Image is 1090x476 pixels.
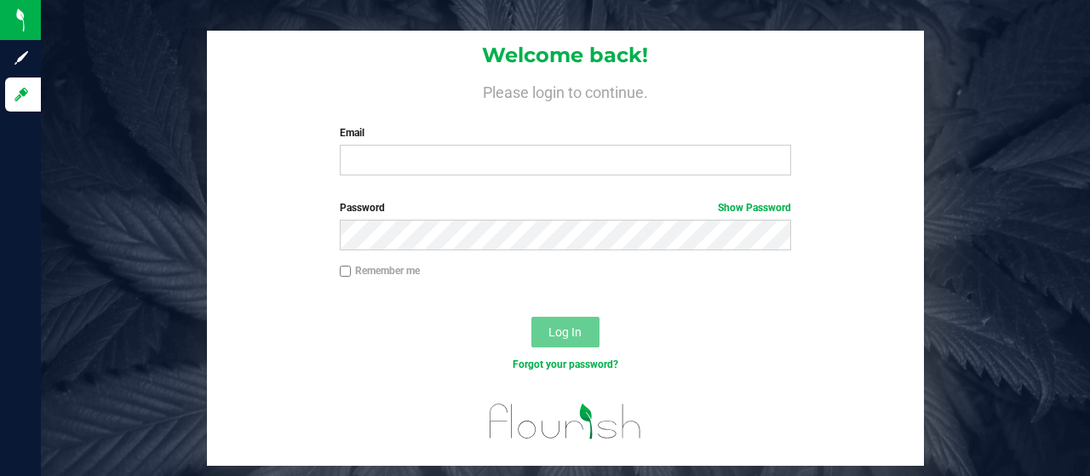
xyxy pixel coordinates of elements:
[207,81,923,101] h4: Please login to continue.
[340,266,352,278] input: Remember me
[13,86,30,103] inline-svg: Log in
[340,202,385,214] span: Password
[718,202,791,214] a: Show Password
[340,125,792,141] label: Email
[476,391,655,452] img: flourish_logo.svg
[13,49,30,66] inline-svg: Sign up
[548,325,582,339] span: Log In
[513,358,618,370] a: Forgot your password?
[207,44,923,66] h1: Welcome back!
[340,263,420,278] label: Remember me
[531,317,599,347] button: Log In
